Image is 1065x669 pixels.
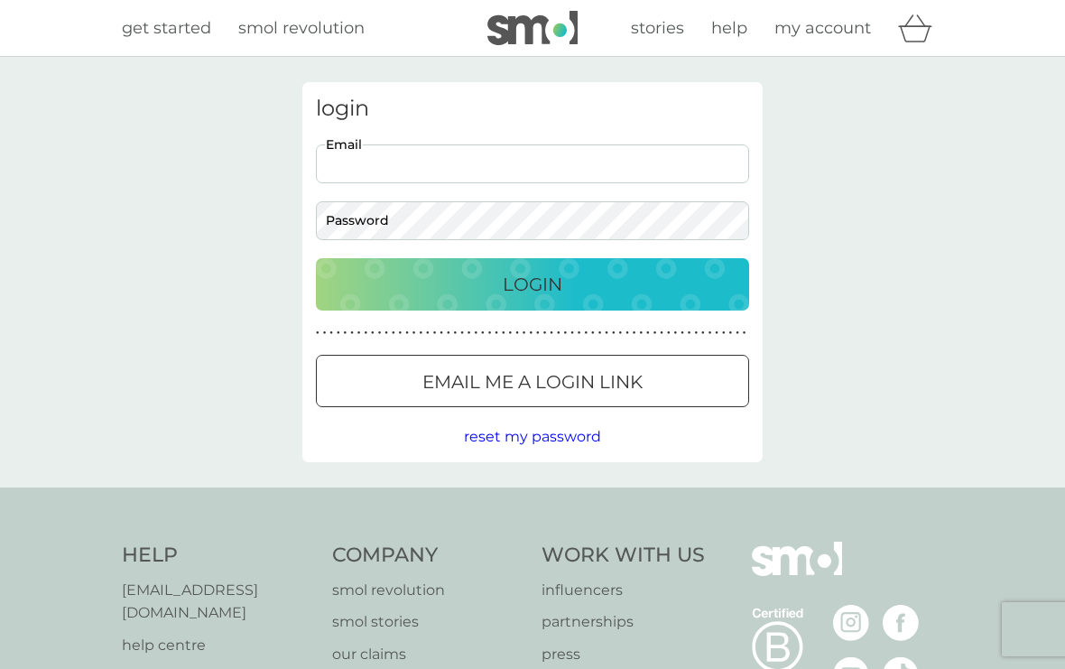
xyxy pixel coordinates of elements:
p: ● [646,329,650,338]
a: smol revolution [332,579,524,602]
p: ● [447,329,450,338]
p: ● [578,329,581,338]
p: ● [708,329,712,338]
a: help centre [122,634,314,657]
p: ● [392,329,395,338]
a: partnerships [542,610,705,634]
p: ● [440,329,443,338]
p: ● [378,329,382,338]
p: ● [523,329,526,338]
p: ● [625,329,629,338]
span: my account [774,18,871,38]
p: ● [591,329,595,338]
p: ● [598,329,602,338]
img: visit the smol Facebook page [883,605,919,641]
a: get started [122,15,211,42]
p: ● [481,329,485,338]
img: smol [752,542,842,603]
p: ● [344,329,347,338]
p: ● [674,329,678,338]
p: ● [633,329,636,338]
a: help [711,15,747,42]
p: ● [316,329,319,338]
p: ● [454,329,458,338]
p: ● [529,329,532,338]
p: ● [350,329,354,338]
p: ● [743,329,746,338]
h4: Help [122,542,314,570]
p: ● [460,329,464,338]
p: ● [688,329,691,338]
h4: Company [332,542,524,570]
p: ● [412,329,416,338]
p: ● [570,329,574,338]
p: ● [468,329,471,338]
p: ● [405,329,409,338]
p: ● [495,329,498,338]
p: ● [694,329,698,338]
p: ● [722,329,726,338]
a: our claims [332,643,524,666]
p: ● [371,329,375,338]
p: ● [653,329,657,338]
p: ● [515,329,519,338]
p: ● [550,329,553,338]
p: ● [639,329,643,338]
p: ● [543,329,547,338]
span: stories [631,18,684,38]
button: Login [316,258,749,311]
p: ● [329,329,333,338]
a: [EMAIL_ADDRESS][DOMAIN_NAME] [122,579,314,625]
a: smol revolution [238,15,365,42]
span: reset my password [464,428,601,445]
p: ● [564,329,568,338]
p: ● [557,329,560,338]
p: ● [502,329,505,338]
p: ● [715,329,718,338]
a: smol stories [332,610,524,634]
p: ● [619,329,623,338]
p: ● [701,329,705,338]
p: ● [605,329,608,338]
a: stories [631,15,684,42]
p: ● [736,329,739,338]
img: smol [487,11,578,45]
button: Email me a login link [316,355,749,407]
p: ● [667,329,671,338]
h3: login [316,96,749,122]
span: smol revolution [238,18,365,38]
p: ● [612,329,616,338]
span: help [711,18,747,38]
p: ● [364,329,367,338]
p: ● [681,329,684,338]
p: ● [357,329,361,338]
p: ● [660,329,663,338]
p: ● [426,329,430,338]
a: my account [774,15,871,42]
p: ● [729,329,733,338]
p: ● [323,329,327,338]
p: ● [433,329,437,338]
a: influencers [542,579,705,602]
div: basket [898,10,943,46]
p: ● [384,329,388,338]
button: reset my password [464,425,601,449]
p: ● [474,329,477,338]
span: get started [122,18,211,38]
p: Login [503,270,562,299]
a: press [542,643,705,666]
p: ● [337,329,340,338]
img: visit the smol Instagram page [833,605,869,641]
p: ● [419,329,422,338]
p: ● [536,329,540,338]
p: ● [399,329,403,338]
p: ● [488,329,492,338]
